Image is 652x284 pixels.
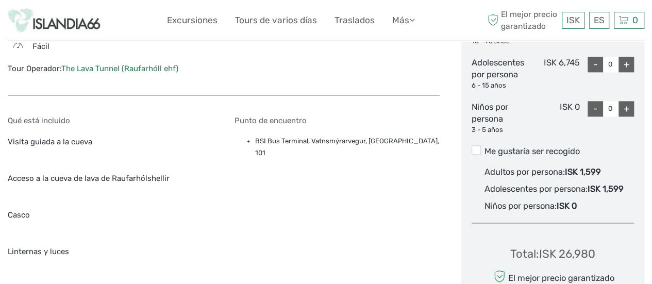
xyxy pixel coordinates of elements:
[484,201,557,211] span: Niños por persona :
[8,245,213,259] p: Linternas y luces
[61,64,178,73] a: The Lava Tunnel (Raufarhóll ehf)
[8,63,213,74] div: Tour Operador:
[485,9,559,31] span: El mejor precio garantizado
[631,15,640,25] span: 0
[8,8,101,33] img: Islandia66
[235,116,440,125] h5: Punto de encuentro
[119,16,131,28] button: Open LiveChat chat widget
[8,136,213,149] p: Visita guiada a la cueva
[32,42,49,51] span: Fácil
[589,12,609,29] div: ES
[472,81,526,91] div: 6 - 15 años
[472,125,526,135] div: 3 - 5 años
[557,201,577,211] span: ISK 0
[566,15,580,25] span: ISK
[235,13,317,28] a: Tours de varios días
[588,101,603,116] div: -
[484,167,565,177] span: Adultos por persona :
[8,172,213,186] p: Acceso a la cueva de lava de Raufarhólshellir
[472,101,526,135] div: Niños por persona
[255,136,440,159] li: BSI Bus Terminal, Vatnsmýrarvegur, [GEOGRAPHIC_DATA], 101
[618,101,634,116] div: +
[618,57,634,72] div: +
[167,13,218,28] a: Excursiones
[14,18,116,26] p: We're away right now. Please check back later!
[484,184,588,194] span: Adolescentes por persona :
[472,57,526,91] div: Adolescentes por persona
[335,13,375,28] a: Traslados
[472,37,526,46] div: 16 - 70 años
[472,145,634,158] label: Me gustaría ser recogido
[8,209,213,222] p: Casco
[588,184,624,194] span: ISK 1,599
[392,13,415,28] a: Más
[8,116,213,125] h5: Qué está incluido
[588,57,603,72] div: -
[565,167,601,177] span: ISK 1,599
[526,101,580,135] div: ISK 0
[510,246,595,262] div: Total : ISK 26,980
[526,57,580,91] div: ISK 6,745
